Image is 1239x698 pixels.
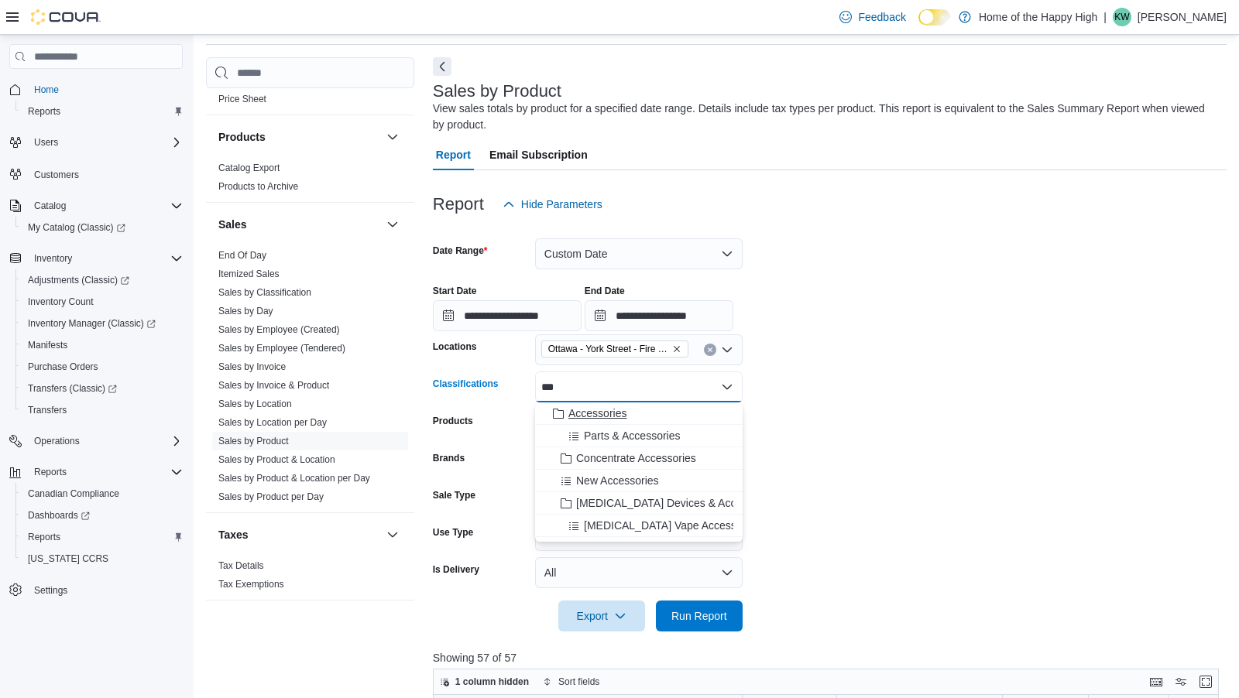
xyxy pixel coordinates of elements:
span: Users [28,133,183,152]
button: Custom Date [535,238,743,269]
span: Operations [34,435,80,447]
span: Reports [28,531,60,543]
a: Dashboards [15,505,189,526]
button: Hide Parameters [496,189,609,220]
span: Catalog [28,197,183,215]
a: Adjustments (Classic) [15,269,189,291]
button: Close list of options [721,381,733,393]
span: Tax Exemptions [218,578,284,590]
button: [MEDICAL_DATA] Vape Accessories [535,515,743,537]
span: Adjustments (Classic) [22,271,183,289]
div: Choose from the following options [535,402,743,537]
button: Clear input [704,344,716,356]
a: Feedback [833,2,911,33]
button: Export [558,600,645,631]
span: Purchase Orders [22,358,183,376]
span: Settings [34,584,67,597]
a: Sales by Product & Location [218,454,335,465]
a: Tax Exemptions [218,579,284,590]
img: Cova [31,9,101,25]
button: Reports [15,101,189,122]
span: Inventory Manager (Classic) [28,317,156,330]
button: Taxes [383,525,402,544]
button: Transfers [15,399,189,421]
a: Transfers (Classic) [15,378,189,399]
span: Manifests [22,336,183,354]
span: Email Subscription [489,139,588,170]
button: Reports [3,461,189,483]
span: KW [1114,8,1129,26]
div: Taxes [206,556,414,600]
input: Press the down key to open a popover containing a calendar. [585,300,733,331]
button: Catalog [3,195,189,217]
span: Sales by Employee (Tendered) [218,342,345,354]
span: [MEDICAL_DATA] Vape Accessories [584,518,760,533]
span: Accessories [568,405,626,421]
span: Inventory Count [22,293,183,311]
button: Sort fields [537,672,606,691]
span: Inventory Manager (Classic) [22,314,183,333]
label: Date Range [433,245,488,257]
button: Reports [28,463,73,481]
a: Purchase Orders [22,358,105,376]
span: [MEDICAL_DATA] Devices & Accessories [576,495,777,511]
button: All [535,557,743,588]
span: Ottawa - York Street - Fire & Flower [541,340,688,358]
button: Products [218,129,380,145]
button: Inventory [3,248,189,269]
button: Sales [218,217,380,232]
p: [PERSON_NAME] [1138,8,1227,26]
span: Reports [28,463,183,481]
span: Settings [28,580,183,600]
label: Use Type [433,526,473,539]
a: Products to Archive [218,181,298,192]
span: Price Sheet [218,93,266,105]
span: Customers [28,164,183,183]
a: Sales by Location [218,399,292,409]
div: Products [206,159,414,202]
a: Sales by Product per Day [218,491,324,502]
a: [US_STATE] CCRS [22,549,115,568]
label: End Date [585,285,625,297]
a: Sales by Invoice [218,361,286,372]
span: Home [28,80,183,99]
span: Customers [34,169,79,181]
span: Canadian Compliance [22,484,183,503]
span: Sales by Location [218,398,292,410]
span: Run Report [671,608,727,624]
span: Parts & Accessories [584,428,681,443]
a: Home [28,80,65,99]
span: Washington CCRS [22,549,183,568]
span: Users [34,136,58,149]
span: Reports [22,102,183,121]
button: Display options [1172,672,1190,691]
span: Dashboards [28,509,90,522]
a: Sales by Location per Day [218,417,327,428]
button: Canadian Compliance [15,483,189,505]
a: Sales by Day [218,306,273,316]
label: Start Date [433,285,477,297]
span: Products to Archive [218,180,298,193]
h3: Sales [218,217,247,232]
button: Customers [3,163,189,185]
a: Sales by Product [218,436,289,447]
span: Sales by Day [218,305,273,317]
a: Sales by Product & Location per Day [218,473,370,484]
span: Feedback [858,9,905,25]
div: Kelsi Wood [1113,8,1131,26]
div: Pricing [206,90,414,115]
label: Products [433,415,473,427]
button: Taxes [218,527,380,542]
label: Brands [433,452,465,464]
a: Itemized Sales [218,269,280,279]
h3: Taxes [218,527,249,542]
nav: Complex example [9,72,183,642]
span: Transfers [22,401,183,419]
label: Sale Type [433,489,475,501]
a: Sales by Invoice & Product [218,380,329,391]
button: Catalog [28,197,72,215]
a: My Catalog (Classic) [15,217,189,238]
span: Transfers (Classic) [28,382,117,395]
span: Export [568,600,636,631]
